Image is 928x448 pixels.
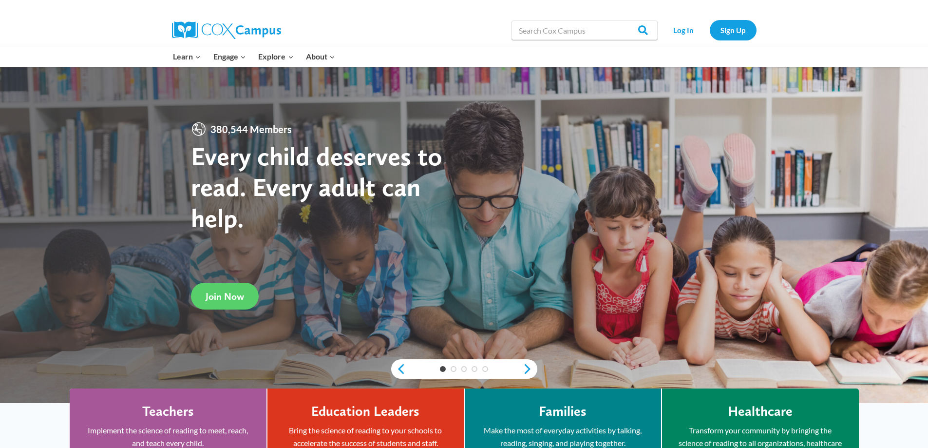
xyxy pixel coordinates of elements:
[258,50,293,63] span: Explore
[523,363,537,375] a: next
[663,20,757,40] nav: Secondary Navigation
[511,20,658,40] input: Search Cox Campus
[391,359,537,379] div: content slider buttons
[482,366,488,372] a: 5
[440,366,446,372] a: 1
[451,366,456,372] a: 2
[172,21,281,39] img: Cox Campus
[191,140,442,234] strong: Every child deserves to read. Every adult can help.
[173,50,201,63] span: Learn
[472,366,477,372] a: 4
[306,50,335,63] span: About
[663,20,705,40] a: Log In
[206,291,244,302] span: Join Now
[461,366,467,372] a: 3
[191,283,259,310] a: Join Now
[142,403,194,420] h4: Teachers
[539,403,587,420] h4: Families
[728,403,793,420] h4: Healthcare
[207,121,296,137] span: 380,544 Members
[311,403,419,420] h4: Education Leaders
[213,50,246,63] span: Engage
[710,20,757,40] a: Sign Up
[391,363,406,375] a: previous
[167,46,341,67] nav: Primary Navigation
